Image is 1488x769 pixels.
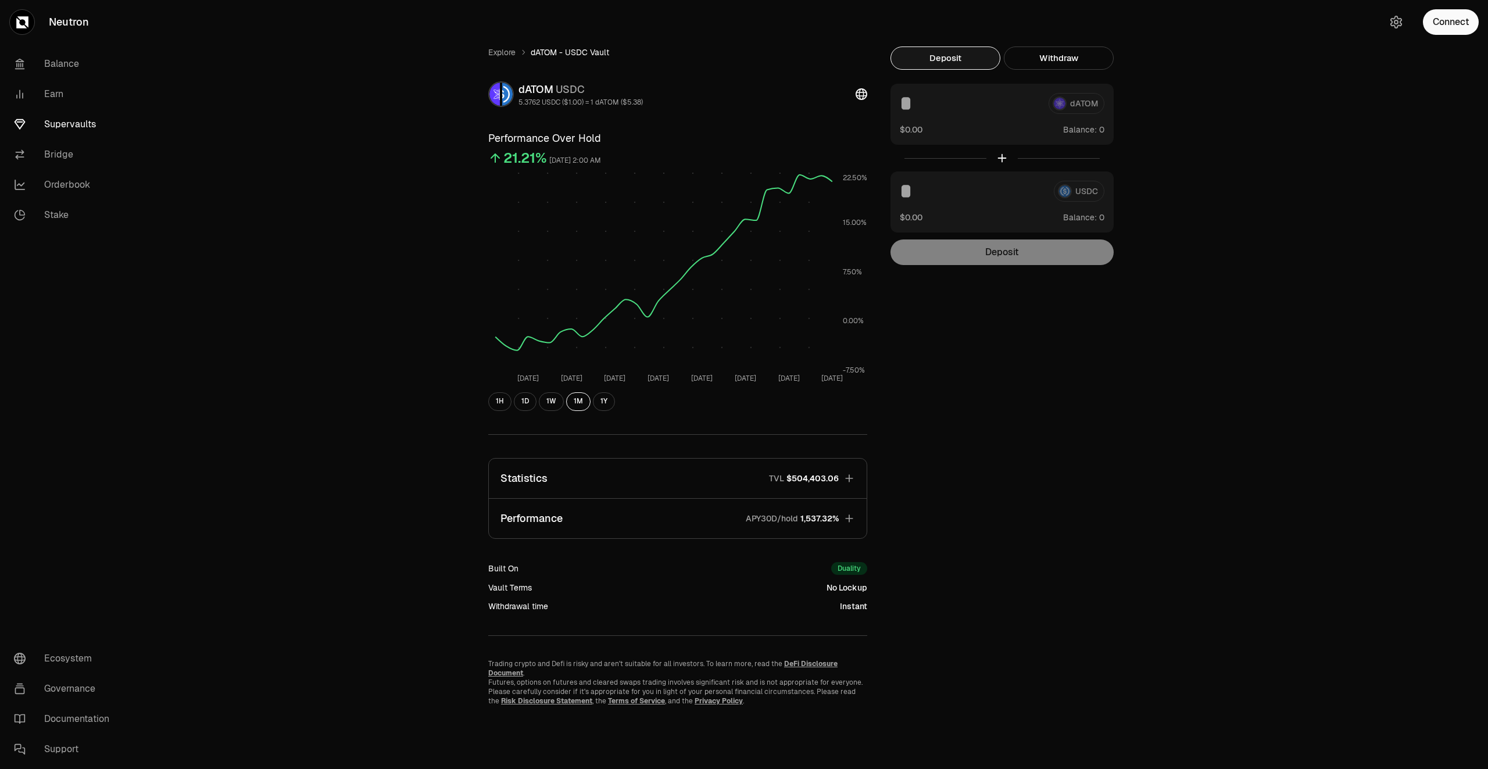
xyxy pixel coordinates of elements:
[488,130,867,146] h3: Performance Over Hold
[691,374,713,383] tspan: [DATE]
[827,582,867,593] div: No Lockup
[695,696,743,706] a: Privacy Policy
[1063,124,1097,135] span: Balance:
[843,316,864,326] tspan: 0.00%
[800,513,839,524] span: 1,537.32%
[1063,212,1097,223] span: Balance:
[735,374,756,383] tspan: [DATE]
[518,98,643,107] div: 5.3762 USDC ($1.00) = 1 dATOM ($5.38)
[648,374,669,383] tspan: [DATE]
[604,374,625,383] tspan: [DATE]
[769,473,784,484] p: TVL
[593,392,615,411] button: 1Y
[488,47,867,58] nav: breadcrumb
[5,49,126,79] a: Balance
[488,392,512,411] button: 1H
[786,473,839,484] span: $504,403.06
[549,154,601,167] div: [DATE] 2:00 AM
[900,211,922,223] button: $0.00
[5,734,126,764] a: Support
[489,83,500,106] img: dATOM Logo
[561,374,582,383] tspan: [DATE]
[566,392,591,411] button: 1M
[5,674,126,704] a: Governance
[843,218,867,227] tspan: 15.00%
[5,140,126,170] a: Bridge
[518,81,643,98] div: dATOM
[488,600,548,612] div: Withdrawal time
[488,563,518,574] div: Built On
[778,374,800,383] tspan: [DATE]
[821,374,843,383] tspan: [DATE]
[5,643,126,674] a: Ecosystem
[500,470,548,487] p: Statistics
[488,659,867,678] p: Trading crypto and Defi is risky and aren't suitable for all investors. To learn more, read the .
[843,267,862,277] tspan: 7.50%
[890,47,1000,70] button: Deposit
[831,562,867,575] div: Duality
[843,366,865,375] tspan: -7.50%
[5,79,126,109] a: Earn
[489,499,867,538] button: PerformanceAPY30D/hold1,537.32%
[1423,9,1479,35] button: Connect
[900,123,922,135] button: $0.00
[556,83,585,96] span: USDC
[5,200,126,230] a: Stake
[517,374,539,383] tspan: [DATE]
[539,392,564,411] button: 1W
[488,47,516,58] a: Explore
[746,513,798,524] p: APY30D/hold
[488,678,867,706] p: Futures, options on futures and cleared swaps trading involves significant risk and is not approp...
[1004,47,1114,70] button: Withdraw
[488,659,838,678] a: DeFi Disclosure Document
[488,582,532,593] div: Vault Terms
[840,600,867,612] div: Instant
[608,696,665,706] a: Terms of Service
[503,149,547,167] div: 21.21%
[5,170,126,200] a: Orderbook
[531,47,609,58] span: dATOM - USDC Vault
[5,109,126,140] a: Supervaults
[5,704,126,734] a: Documentation
[502,83,513,106] img: USDC Logo
[489,459,867,498] button: StatisticsTVL$504,403.06
[501,696,592,706] a: Risk Disclosure Statement
[500,510,563,527] p: Performance
[514,392,536,411] button: 1D
[843,173,867,183] tspan: 22.50%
